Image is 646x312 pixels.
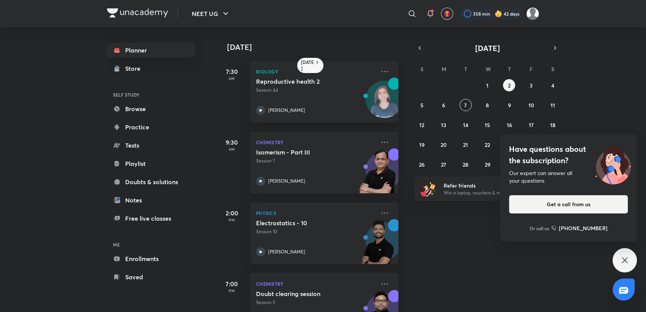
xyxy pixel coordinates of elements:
div: Store [125,64,145,73]
a: Playlist [107,156,195,171]
a: Browse [107,101,195,116]
a: Free live classes [107,211,195,226]
abbr: October 2, 2025 [508,82,511,89]
h5: 9:30 [216,138,247,147]
p: PM [216,218,247,222]
button: October 28, 2025 [460,158,472,170]
h6: Refer friends [444,181,537,189]
a: Saved [107,269,195,285]
abbr: October 26, 2025 [419,161,425,168]
abbr: October 6, 2025 [442,102,445,109]
a: [PHONE_NUMBER] [551,224,608,232]
abbr: October 16, 2025 [506,121,512,129]
abbr: October 28, 2025 [463,161,468,168]
button: Get a call from us [509,195,628,213]
p: Session 44 [256,87,376,94]
h5: 2:00 [216,209,247,218]
abbr: October 13, 2025 [441,121,446,129]
abbr: October 12, 2025 [419,121,424,129]
div: Our expert can answer all your questions [509,169,628,185]
p: Chemistry [256,138,376,147]
h5: 7:00 [216,279,247,288]
button: October 16, 2025 [503,119,515,131]
p: Biology [256,67,376,76]
img: referral [420,181,436,196]
button: October 13, 2025 [438,119,450,131]
h6: SELF STUDY [107,88,195,101]
a: Planner [107,43,195,58]
h5: Isomerism - Part III [256,148,351,156]
p: Session 5 [256,299,376,306]
button: October 17, 2025 [525,119,537,131]
img: avatar [444,10,450,17]
h5: Doubt clearing session [256,290,351,298]
button: October 12, 2025 [416,119,428,131]
abbr: October 29, 2025 [484,161,490,168]
p: Win a laptop, vouchers & more [444,189,537,196]
p: PM [216,288,247,293]
h6: ME [107,238,195,251]
abbr: October 21, 2025 [463,141,468,148]
abbr: Wednesday [485,65,491,73]
button: October 29, 2025 [481,158,493,170]
button: October 26, 2025 [416,158,428,170]
button: October 10, 2025 [525,99,537,111]
abbr: October 7, 2025 [464,102,467,109]
abbr: October 20, 2025 [441,141,447,148]
h5: Reproductive health 2 [256,78,351,85]
button: October 27, 2025 [438,158,450,170]
a: Practice [107,119,195,135]
img: Payal [526,7,539,20]
h6: [DATE] [301,59,314,72]
p: [PERSON_NAME] [268,178,305,185]
p: [PERSON_NAME] [268,248,305,255]
button: October 9, 2025 [503,99,515,111]
img: Company Logo [107,8,168,18]
abbr: October 22, 2025 [485,141,490,148]
button: October 2, 2025 [503,79,515,91]
abbr: October 9, 2025 [508,102,511,109]
abbr: Thursday [508,65,511,73]
abbr: October 27, 2025 [441,161,446,168]
button: October 5, 2025 [416,99,428,111]
button: October 19, 2025 [416,138,428,151]
abbr: Tuesday [464,65,467,73]
abbr: October 4, 2025 [551,82,554,89]
a: Doubts & solutions [107,174,195,189]
img: unacademy [356,219,398,272]
a: Tests [107,138,195,153]
p: [PERSON_NAME] [268,107,305,114]
img: Avatar [366,85,403,121]
abbr: October 3, 2025 [530,82,533,89]
p: Or call us [530,225,549,232]
abbr: Sunday [420,65,423,73]
p: AM [216,147,247,151]
abbr: October 8, 2025 [486,102,489,109]
p: Session 7 [256,158,376,164]
img: unacademy [356,148,398,201]
p: Chemistry [256,279,376,288]
button: October 6, 2025 [438,99,450,111]
h4: Have questions about the subscription? [509,143,628,166]
button: October 18, 2025 [547,119,559,131]
h5: 7:30 [216,67,247,76]
h5: Electrostatics - 10 [256,219,351,227]
a: Enrollments [107,251,195,266]
abbr: October 1, 2025 [486,82,488,89]
abbr: October 19, 2025 [419,141,425,148]
button: October 1, 2025 [481,79,493,91]
abbr: Monday [442,65,446,73]
p: Session 10 [256,228,376,235]
a: Company Logo [107,8,168,19]
button: avatar [441,8,453,20]
abbr: Saturday [551,65,554,73]
abbr: October 10, 2025 [528,102,534,109]
abbr: Friday [530,65,533,73]
button: October 14, 2025 [460,119,472,131]
button: NEET UG [187,6,235,21]
p: AM [216,76,247,81]
h6: [PHONE_NUMBER] [559,224,608,232]
abbr: October 15, 2025 [485,121,490,129]
img: ttu_illustration_new.svg [589,143,637,185]
abbr: October 14, 2025 [463,121,468,129]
